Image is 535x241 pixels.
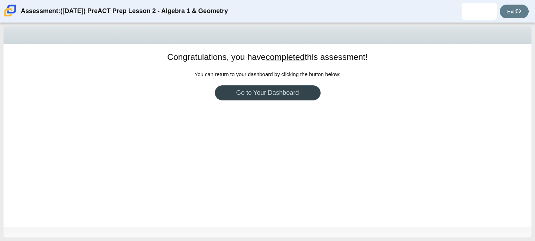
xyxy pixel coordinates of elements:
span: You can return to your dashboard by clicking the button below: [195,71,341,77]
a: Exit [500,5,529,18]
thspan: Congratulations, you have [167,52,266,62]
img: akylez.perez-arroy.kCNTal [474,6,485,17]
u: completed [266,52,305,62]
a: Go to Your Dashboard [215,85,321,100]
thspan: ([DATE]) PreACT Prep Lesson 2 - Algebra 1 & Geometry [60,7,228,16]
thspan: Exit [507,8,516,14]
thspan: this assessment! [305,52,368,62]
a: Carmen School of Science & Technology [3,13,18,19]
img: Carmen School of Science & Technology [3,3,18,18]
thspan: Assessment: [21,7,60,16]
